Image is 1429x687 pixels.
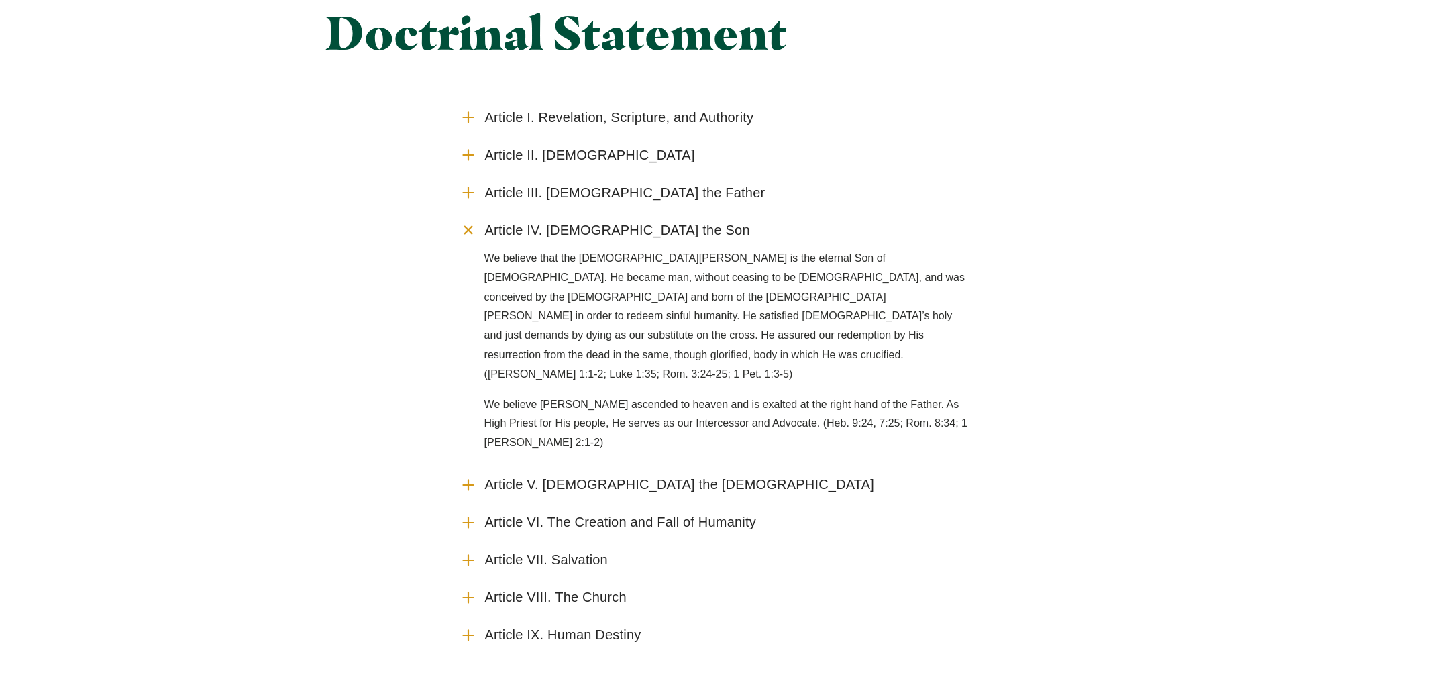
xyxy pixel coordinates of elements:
p: We believe that the [DEMOGRAPHIC_DATA][PERSON_NAME] is the eternal Son of [DEMOGRAPHIC_DATA]. He ... [484,249,970,384]
span: Article VIII. The Church [485,589,627,606]
span: Article VI. The Creation and Fall of Humanity [485,514,756,531]
span: Article V. [DEMOGRAPHIC_DATA] the [DEMOGRAPHIC_DATA] [485,476,875,493]
h1: Doctrinal Statement [325,7,836,58]
span: Article VII. Salvation [485,551,608,568]
span: Article II. [DEMOGRAPHIC_DATA] [485,147,695,164]
span: Article I. Revelation, Scripture, and Authority [485,109,754,126]
span: Article IV. [DEMOGRAPHIC_DATA] the Son [485,222,750,239]
p: We believe [PERSON_NAME] ascended to heaven and is exalted at the right hand of the Father. As Hi... [484,395,970,453]
span: Article IX. Human Destiny [485,627,641,643]
span: Article III. [DEMOGRAPHIC_DATA] the Father [485,184,765,201]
